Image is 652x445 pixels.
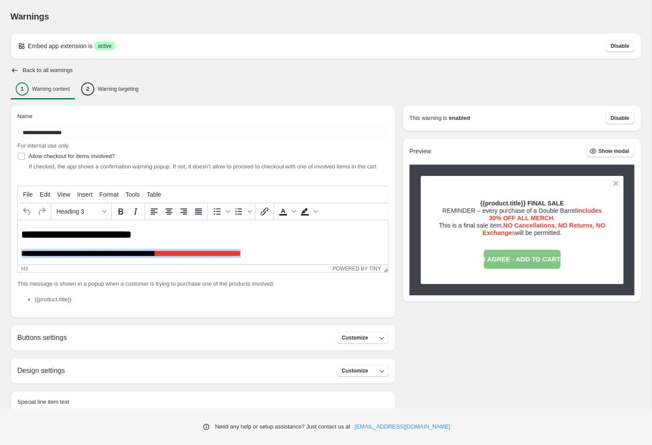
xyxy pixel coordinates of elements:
[484,250,560,269] button: I AGREE - ADD TO CART
[76,80,144,98] button: 2Warning targeting
[605,40,634,52] button: Disable
[231,204,253,219] div: Numbered list
[381,265,388,272] div: Resize
[257,204,272,219] button: Insert/edit link
[210,204,231,219] div: Bullet list
[17,142,69,149] span: For internal use only.
[336,332,389,344] button: Customize
[81,82,94,96] div: 2
[610,43,629,49] span: Disable
[18,220,388,264] iframe: Rich Text Area
[176,204,191,219] button: Align right
[16,82,29,96] div: 1
[17,280,389,288] p: This message is shown in a popup when a customer is trying to purchase one of the products involved:
[3,9,367,53] body: Rich Text Area. Press ALT-0 for help.
[20,204,34,219] button: Undo
[449,114,470,122] strong: enabled
[276,204,297,219] div: Text color
[32,86,70,92] p: Warning content
[113,204,128,219] button: Bold
[98,43,111,49] span: active
[147,204,161,219] button: Align left
[10,80,75,98] button: 1Warning content
[53,204,109,219] button: Formats
[586,145,634,157] button: Show modal
[10,12,49,21] span: Warnings
[342,367,368,374] span: Customize
[57,191,70,198] span: View
[17,333,67,342] h2: Buttons settings
[147,191,161,198] span: Table
[482,222,605,236] span: NO Cancellations, NO Returns, NO Exchange
[191,204,206,219] button: Justify
[512,229,515,236] span: s
[436,207,608,222] h3: REMINDER – every purchase of a Double Barrel .
[23,191,33,198] span: File
[23,67,73,74] h2: Back to all warnings
[605,112,634,124] button: Disable
[99,191,119,198] span: Format
[355,422,450,431] a: [EMAIL_ADDRESS][DOMAIN_NAME]
[436,222,608,237] h3: This is a final sale item, will be permitted.
[77,191,92,198] span: Insert
[610,115,629,122] span: Disable
[17,399,69,405] span: Special line item text
[409,114,447,122] p: This warning is
[489,207,602,221] span: includes 30% OFF ALL MERCH
[342,334,368,341] span: Customize
[480,200,564,207] strong: {{product.title}} FINAL SALE
[29,153,115,159] span: Allow checkout for items involved?
[125,191,140,198] span: Tools
[161,204,176,219] button: Align center
[40,191,50,198] span: Edit
[29,163,376,170] span: If checked, the app shows a confirmation warning popup. If not, it doesn't allow to proceed to ch...
[35,295,389,304] li: {{product.title}}
[409,148,431,155] h2: Preview
[17,113,33,119] span: Name
[598,148,629,155] span: Show modal
[333,266,381,272] a: Powered by Tiny
[336,365,389,377] button: Customize
[34,204,49,219] button: Redo
[56,208,99,215] span: Heading 3
[297,204,319,219] div: Background color
[128,204,143,219] button: Italic
[28,42,92,50] p: Embed app extension is
[17,366,65,375] h2: Design settings
[21,266,28,272] div: h3
[98,86,138,92] p: Warning targeting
